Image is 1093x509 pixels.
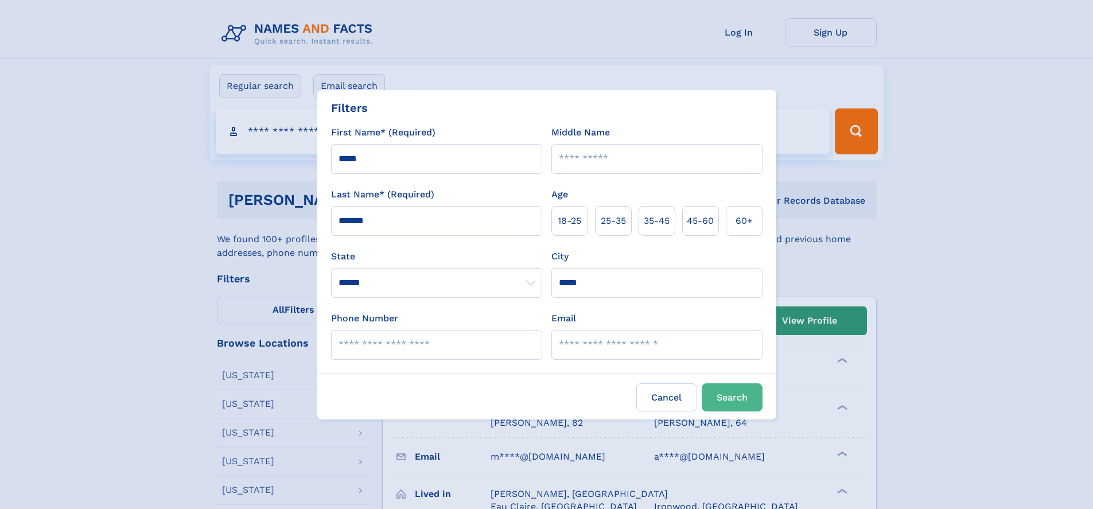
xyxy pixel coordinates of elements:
span: 60+ [736,214,753,228]
label: Email [551,312,576,325]
span: 35‑45 [644,214,670,228]
label: City [551,250,569,263]
label: Middle Name [551,126,610,139]
span: 25‑35 [601,214,626,228]
label: Last Name* (Required) [331,188,434,201]
label: Cancel [636,383,697,411]
button: Search [702,383,763,411]
label: State [331,250,542,263]
span: 18‑25 [558,214,581,228]
label: First Name* (Required) [331,126,435,139]
label: Age [551,188,568,201]
label: Phone Number [331,312,398,325]
span: 45‑60 [687,214,714,228]
div: Filters [331,99,368,116]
